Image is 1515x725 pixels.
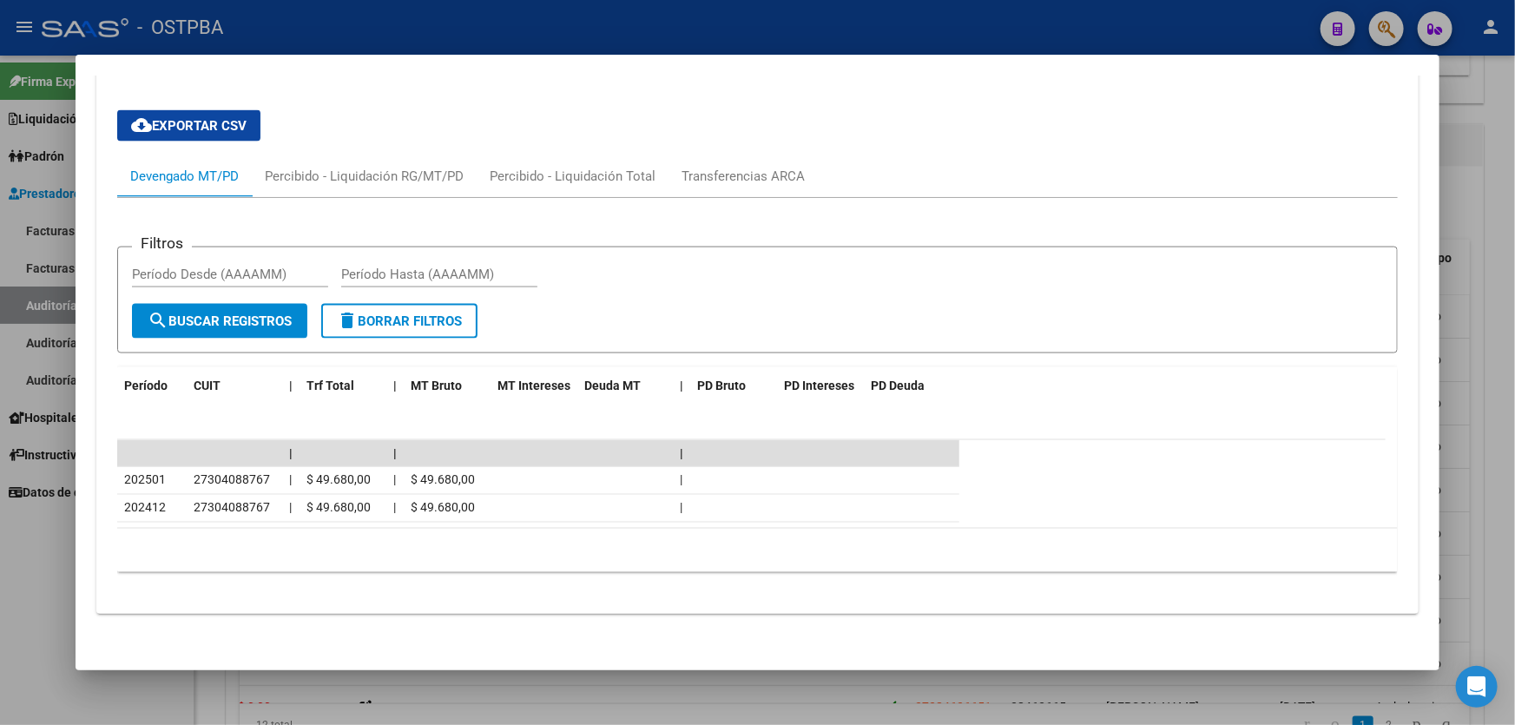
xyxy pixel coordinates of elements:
span: CUIT [194,379,221,392]
span: | [393,501,396,515]
div: Percibido - Liquidación RG/MT/PD [265,167,464,186]
button: Borrar Filtros [321,304,478,339]
datatable-header-cell: | [282,367,300,405]
span: PD Intereses [784,379,854,392]
span: | [680,501,682,515]
datatable-header-cell: PD Deuda [864,367,959,405]
datatable-header-cell: MT Intereses [491,367,577,405]
span: Buscar Registros [148,313,292,329]
span: | [289,379,293,392]
span: $ 49.680,00 [306,473,371,487]
span: | [289,473,292,487]
span: $ 49.680,00 [411,473,475,487]
span: Borrar Filtros [337,313,462,329]
div: Transferencias ARCA [682,167,805,186]
span: PD Deuda [871,379,925,392]
div: Devengado MT/PD [130,167,239,186]
span: | [393,473,396,487]
span: Período [124,379,168,392]
span: Exportar CSV [131,118,247,134]
span: 202412 [124,501,166,515]
span: | [289,501,292,515]
span: $ 49.680,00 [306,501,371,515]
datatable-header-cell: | [673,367,690,405]
datatable-header-cell: MT Bruto [404,367,491,405]
span: 27304088767 [194,501,270,515]
span: | [289,446,293,460]
datatable-header-cell: Deuda MT [577,367,673,405]
span: | [680,446,683,460]
span: | [393,446,397,460]
mat-icon: cloud_download [131,115,152,135]
button: Buscar Registros [132,304,307,339]
span: $ 49.680,00 [411,501,475,515]
button: Exportar CSV [117,110,260,142]
span: MT Intereses [497,379,570,392]
span: | [680,379,683,392]
span: 202501 [124,473,166,487]
span: | [680,473,682,487]
h3: Filtros [132,234,192,253]
div: Percibido - Liquidación Total [490,167,655,186]
div: Aportes y Contribuciones del Afiliado: 27304088767 [96,69,1419,614]
div: Open Intercom Messenger [1456,666,1498,708]
span: Trf Total [306,379,354,392]
mat-icon: search [148,310,168,331]
span: 27304088767 [194,473,270,487]
datatable-header-cell: Período [117,367,187,405]
datatable-header-cell: Trf Total [300,367,386,405]
span: | [393,379,397,392]
mat-icon: delete [337,310,358,331]
datatable-header-cell: CUIT [187,367,282,405]
span: Deuda MT [584,379,641,392]
datatable-header-cell: PD Intereses [777,367,864,405]
span: MT Bruto [411,379,462,392]
datatable-header-cell: PD Bruto [690,367,777,405]
datatable-header-cell: | [386,367,404,405]
span: PD Bruto [697,379,746,392]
